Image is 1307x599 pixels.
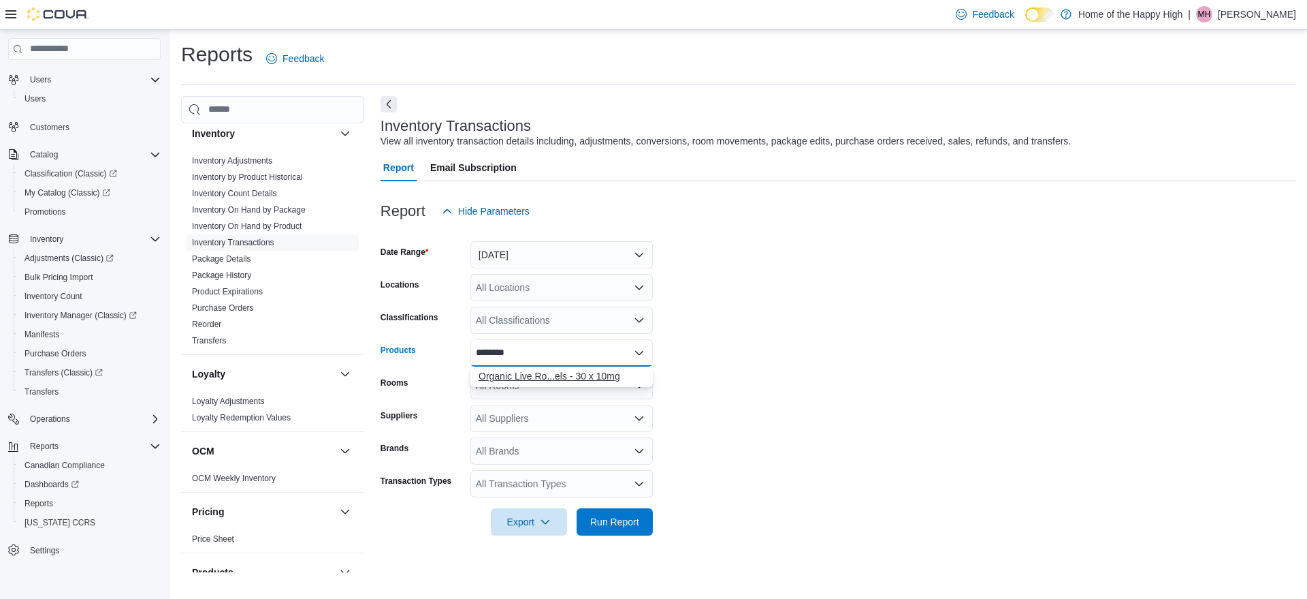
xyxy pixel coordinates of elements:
label: Classifications [381,312,438,323]
label: Brands [381,443,408,454]
button: Inventory Count [14,287,166,306]
span: Price Sheet [192,534,234,544]
a: Users [19,91,51,107]
button: Manifests [14,325,166,344]
span: Bulk Pricing Import [19,269,161,286]
span: My Catalog (Classic) [25,187,110,198]
span: Washington CCRS [19,514,161,531]
a: Classification (Classic) [14,164,166,183]
a: Package Details [192,254,251,264]
p: | [1188,6,1191,22]
a: OCM Weekly Inventory [192,474,276,483]
span: Export [499,508,559,536]
a: [US_STATE] CCRS [19,514,101,531]
span: Canadian Compliance [19,457,161,474]
span: Inventory On Hand by Package [192,204,306,215]
span: Reports [25,498,53,509]
a: Manifests [19,326,65,343]
a: Purchase Orders [192,303,254,313]
button: Pricing [337,504,353,520]
span: Promotions [19,204,161,220]
button: Users [25,72,57,88]
a: Inventory Manager (Classic) [19,307,142,324]
span: Transfers [19,384,161,400]
a: Package History [192,271,251,280]
span: Product Expirations [192,286,263,297]
span: Inventory [30,234,63,245]
button: Operations [3,410,166,429]
a: Feedback [950,1,1019,28]
span: Reports [25,438,161,455]
button: Pricing [192,505,334,519]
div: Loyalty [181,393,364,431]
span: Transfers [25,386,59,397]
a: Product Expirations [192,287,263,296]
button: Hide Parameters [436,198,535,225]
h3: Report [381,203,425,219]
button: Operations [25,411,76,427]
button: Purchase Orders [14,344,166,363]
span: [US_STATE] CCRS [25,517,95,528]
a: Inventory Manager (Classic) [14,306,166,325]
button: Reports [14,494,166,513]
a: Transfers [192,336,226,345]
button: Open list of options [634,413,645,424]
span: Feedback [972,7,1014,21]
span: Settings [25,542,161,559]
button: Export [491,508,567,536]
a: Inventory Count [19,288,88,305]
span: Transfers (Classic) [19,365,161,381]
button: Open list of options [634,282,645,293]
button: Open list of options [634,315,645,326]
span: Inventory Manager (Classic) [19,307,161,324]
button: Products [192,566,334,579]
span: Purchase Orders [192,303,254,313]
span: Feedback [283,52,324,65]
label: Rooms [381,378,408,388]
span: Package History [192,270,251,281]
span: Loyalty Redemption Values [192,412,291,423]
h3: Inventory [192,127,235,140]
label: Locations [381,279,419,290]
h1: Reports [181,41,253,68]
span: Users [30,74,51,85]
a: Classification (Classic) [19,166,123,182]
span: Reorder [192,319,221,330]
button: Catalog [3,145,166,164]
h3: Loyalty [192,367,225,381]
h3: OCM [192,444,214,458]
button: Bulk Pricing Import [14,268,166,287]
div: View all inventory transaction details including, adjustments, conversions, room movements, packa... [381,134,1071,149]
a: Inventory by Product Historical [192,172,303,182]
a: Promotions [19,204,71,220]
span: Package Details [192,254,251,264]
button: Inventory [192,127,334,140]
span: Email Subscription [430,154,517,181]
span: Hide Parameters [458,204,530,218]
span: Manifests [19,326,161,343]
button: [DATE] [470,241,653,268]
button: Users [3,70,166,89]
button: Products [337,564,353,581]
a: Inventory Count Details [192,189,277,198]
a: Settings [25,542,65,559]
button: [US_STATE] CCRS [14,513,166,532]
button: Users [14,89,166,108]
span: Inventory Manager (Classic) [25,310,137,321]
a: My Catalog (Classic) [19,185,116,201]
a: Loyalty Redemption Values [192,413,291,423]
span: Classification (Classic) [25,168,117,179]
span: Dashboards [19,476,161,493]
span: Reports [30,441,59,452]
a: Price Sheet [192,534,234,544]
span: Transfers [192,335,226,346]
span: Inventory Count [19,288,161,305]
button: OCM [337,443,353,459]
div: Choose from the following options [470,367,653,386]
span: Customers [30,122,69,133]
span: Users [25,72,161,88]
button: Catalog [25,147,63,163]
span: Purchase Orders [19,345,161,362]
